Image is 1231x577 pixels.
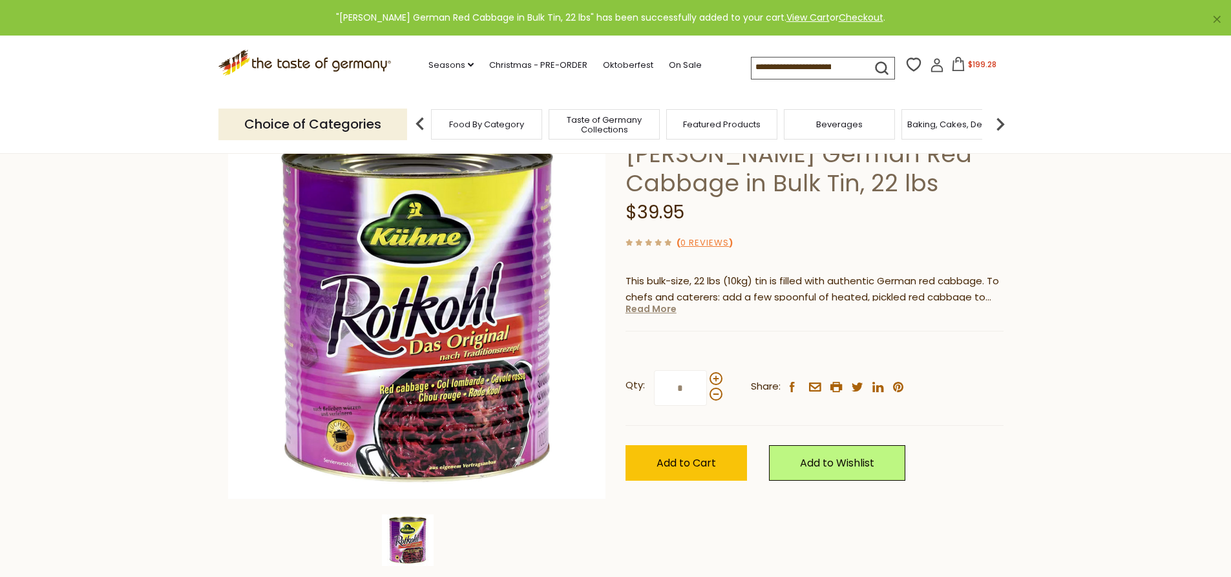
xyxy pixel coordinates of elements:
a: Food By Category [449,120,524,129]
span: $39.95 [626,200,684,225]
a: On Sale [669,58,702,72]
p: This bulk-size, 22 lbs (10kg) tin is filled with authentic German red cabbage. To chefs and cater... [626,273,1004,306]
img: Kuehne German Red Cabbage in Bulk Tin, 22 lbs [382,514,434,566]
a: Taste of Germany Collections [552,115,656,134]
a: Read More [626,302,677,315]
a: Beverages [816,120,863,129]
span: Add to Cart [657,456,716,470]
img: next arrow [987,111,1013,137]
button: $199.28 [947,57,1002,76]
span: ( ) [677,236,733,249]
div: "[PERSON_NAME] German Red Cabbage in Bulk Tin, 22 lbs" has been successfully added to your cart. ... [10,10,1210,25]
h1: [PERSON_NAME] German Red Cabbage in Bulk Tin, 22 lbs [626,140,1004,198]
a: View Cart [786,11,830,24]
button: Add to Cart [626,445,747,481]
a: × [1213,16,1221,23]
span: $199.28 [968,59,996,70]
a: Oktoberfest [603,58,653,72]
a: Checkout [839,11,883,24]
span: Share: [751,379,781,395]
img: previous arrow [407,111,433,137]
a: Featured Products [683,120,761,129]
input: Qty: [654,370,707,406]
strong: Qty: [626,377,645,393]
p: Choice of Categories [218,109,407,140]
img: Kuehne German Red Cabbage in Bulk Tin, 22 lbs [228,121,606,499]
a: Baking, Cakes, Desserts [907,120,1007,129]
a: 0 Reviews [680,236,729,250]
a: Christmas - PRE-ORDER [489,58,587,72]
a: Seasons [428,58,474,72]
a: Add to Wishlist [769,445,905,481]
